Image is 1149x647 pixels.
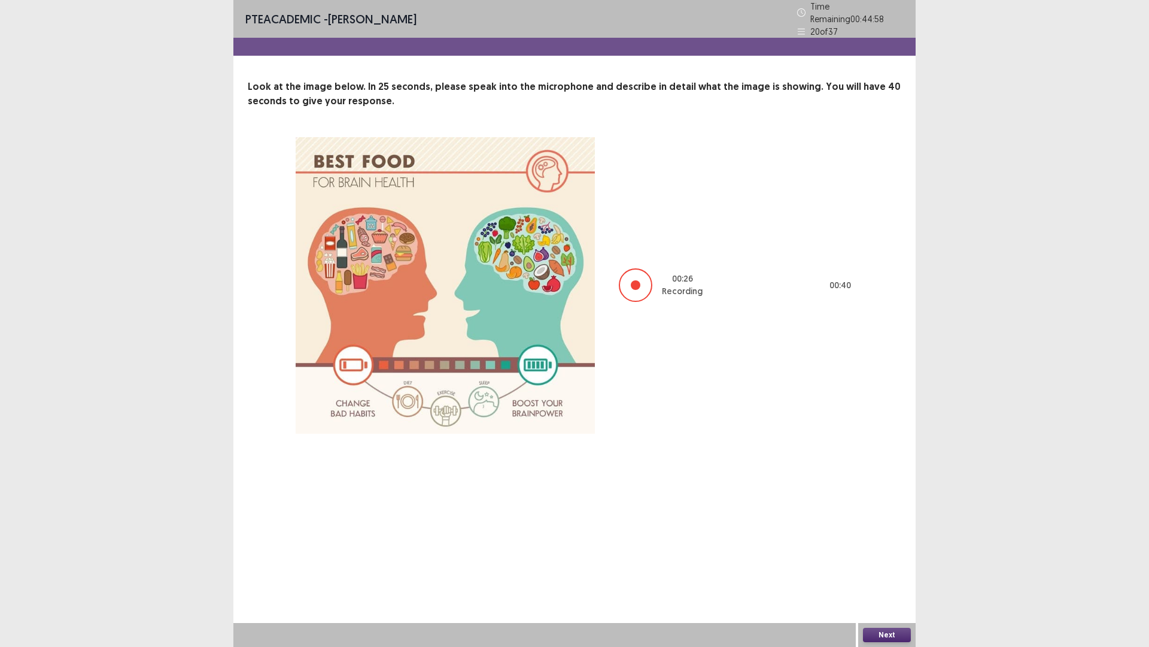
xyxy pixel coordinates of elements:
[672,273,693,285] p: 00 : 26
[810,25,838,38] p: 20 of 37
[863,628,911,642] button: Next
[296,137,595,434] img: image-description
[248,80,901,108] p: Look at the image below. In 25 seconds, please speak into the microphone and describe in detail w...
[245,11,321,26] span: PTE academic
[662,285,703,298] p: Recording
[245,10,417,28] p: - [PERSON_NAME]
[829,279,851,292] p: 00 : 40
